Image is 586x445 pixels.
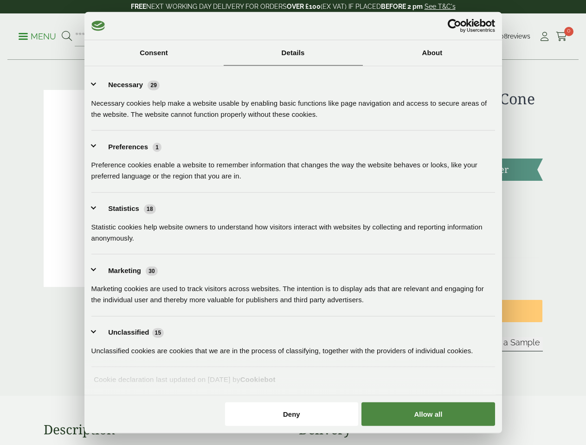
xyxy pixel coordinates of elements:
i: My Account [539,32,550,41]
a: Details [224,40,363,66]
button: Marketing (30) [91,265,164,276]
span: 0 [564,27,573,36]
strong: BEFORE 2 pm [381,3,423,10]
a: Cookiebot [240,375,276,383]
div: Preference cookies enable a website to remember information that changes the way the website beha... [91,153,495,182]
h3: Description [44,422,288,438]
div: Necessary cookies help make a website usable by enabling basic functions like page navigation and... [91,90,495,120]
span: 208 [496,32,508,40]
button: Deny [225,402,358,426]
p: Menu [19,31,56,42]
span: 29 [148,81,160,90]
span: 1 [153,142,161,152]
div: Marketing cookies are used to track visitors across websites. The intention is to display ads tha... [91,276,495,305]
div: Unclassified cookies are cookies that we are in the process of classifying, together with the pro... [91,338,495,356]
label: Marketing [108,266,141,274]
button: Necessary (29) [91,79,166,91]
h3: Delivery [299,422,543,438]
button: Order a Sample [465,337,543,351]
label: Preferences [108,142,148,150]
a: Menu [19,31,56,40]
a: Usercentrics Cookiebot - opens in a new window [414,19,495,33]
i: Cart [556,32,567,41]
img: 2120039 White Paper Water Cone 4oz [44,90,339,287]
span: 15 [152,328,164,337]
a: 0 [556,30,567,44]
a: Consent [84,40,224,66]
label: Statistics [108,204,139,212]
button: Statistics (18) [91,203,162,215]
img: logo [91,20,105,31]
button: Unclassified (15) [91,327,170,338]
span: 30 [146,266,158,275]
button: Allow all [361,402,495,426]
div: Statistic cookies help website owners to understand how visitors interact with websites by collec... [91,214,495,243]
span: 18 [144,204,156,214]
button: Preferences (1) [91,141,167,153]
strong: FREE [131,3,146,10]
a: About [363,40,502,66]
span: Order a Sample [479,337,540,347]
label: Necessary [108,81,143,89]
span: reviews [508,32,530,40]
a: See T&C's [425,3,456,10]
strong: OVER £100 [287,3,321,10]
div: Cookie declaration last updated on [DATE] by [87,374,499,392]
